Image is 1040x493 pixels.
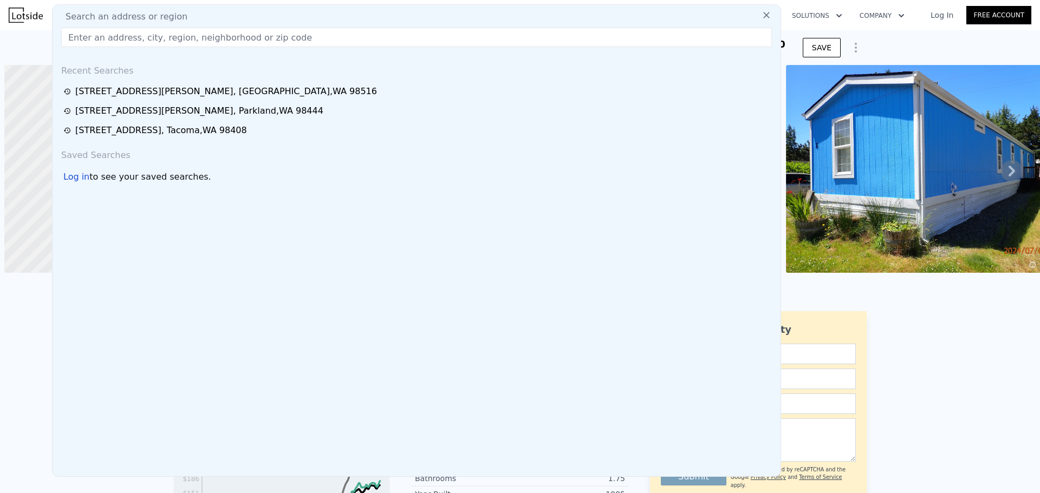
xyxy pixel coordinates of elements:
[415,473,520,484] div: Bathrooms
[63,85,773,98] a: [STREET_ADDRESS][PERSON_NAME], [GEOGRAPHIC_DATA],WA 98516
[63,104,773,117] a: [STREET_ADDRESS][PERSON_NAME], Parkland,WA 98444
[63,124,773,137] a: [STREET_ADDRESS], Tacoma,WA 98408
[803,38,841,57] button: SAVE
[661,468,726,485] button: Submit
[89,170,211,183] span: to see your saved searches.
[783,6,851,25] button: Solutions
[845,37,867,58] button: Show Options
[183,475,199,483] tspan: $186
[57,10,187,23] span: Search an address or region
[799,474,842,480] a: Terms of Service
[851,6,913,25] button: Company
[9,8,43,23] img: Lotside
[918,10,966,21] a: Log In
[751,474,786,480] a: Privacy Policy
[57,140,776,166] div: Saved Searches
[61,28,772,47] input: Enter an address, city, region, neighborhood or zip code
[57,56,776,82] div: Recent Searches
[731,466,856,489] div: This site is protected by reCAPTCHA and the Google and apply.
[63,170,89,183] div: Log in
[966,6,1031,24] a: Free Account
[75,104,323,117] div: [STREET_ADDRESS][PERSON_NAME] , Parkland , WA 98444
[75,124,247,137] div: [STREET_ADDRESS] , Tacoma , WA 98408
[75,85,377,98] div: [STREET_ADDRESS][PERSON_NAME] , [GEOGRAPHIC_DATA] , WA 98516
[520,473,625,484] div: 1.75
